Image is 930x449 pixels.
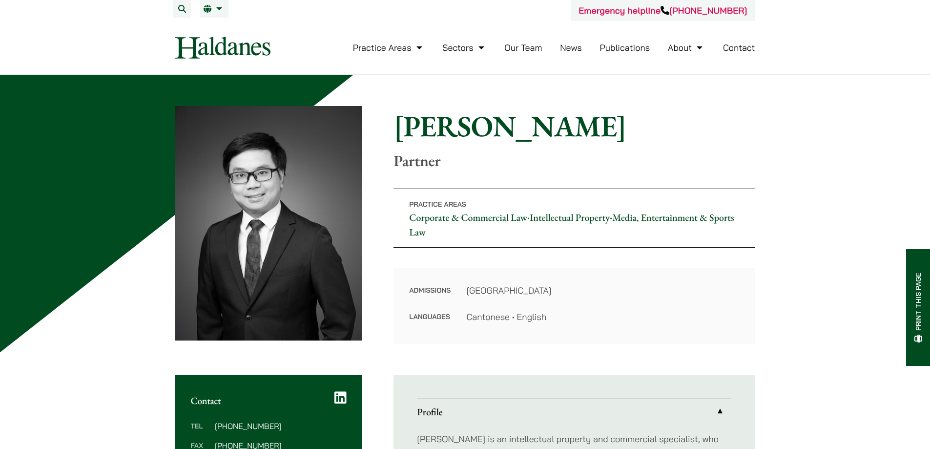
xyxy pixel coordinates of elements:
[393,108,755,144] h1: [PERSON_NAME]
[466,310,739,323] dd: Cantonese • English
[175,37,270,59] img: Logo of Haldanes
[204,5,225,13] a: EN
[530,211,610,224] a: Intellectual Property
[579,5,747,16] a: Emergency helpline[PHONE_NUMBER]
[191,422,211,442] dt: Tel
[409,284,451,310] dt: Admissions
[723,42,755,53] a: Contact
[409,211,734,238] a: Media, Entertainment & Sports Law
[600,42,650,53] a: Publications
[466,284,739,297] dd: [GEOGRAPHIC_DATA]
[442,42,486,53] a: Sectors
[215,422,347,430] dd: [PHONE_NUMBER]
[353,42,425,53] a: Practice Areas
[409,211,527,224] a: Corporate & Commercial Law
[191,395,347,406] h2: Contact
[334,391,347,405] a: LinkedIn
[409,310,451,323] dt: Languages
[393,189,755,248] p: • •
[417,399,731,425] a: Profile
[504,42,542,53] a: Our Team
[668,42,705,53] a: About
[409,200,466,209] span: Practice Areas
[393,151,755,170] p: Partner
[560,42,582,53] a: News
